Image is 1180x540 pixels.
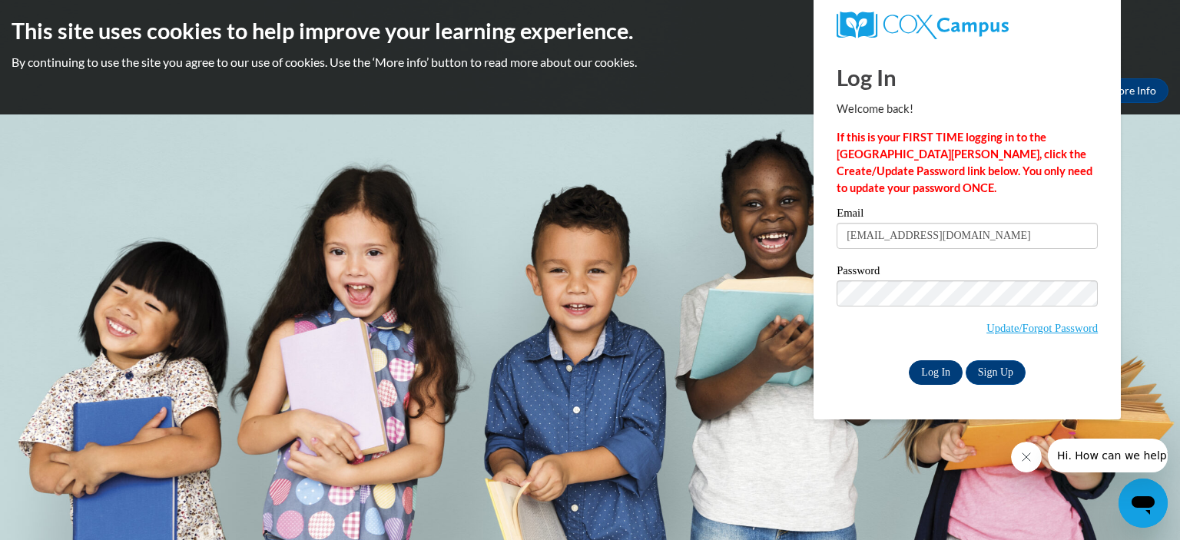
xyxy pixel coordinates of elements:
[986,322,1098,334] a: Update/Forgot Password
[1096,78,1168,103] a: More Info
[12,15,1168,46] h2: This site uses cookies to help improve your learning experience.
[1119,479,1168,528] iframe: Button to launch messaging window
[837,12,1098,39] a: COX Campus
[837,207,1098,223] label: Email
[1048,439,1168,472] iframe: Message from company
[9,11,124,23] span: Hi. How can we help?
[966,360,1026,385] a: Sign Up
[909,360,963,385] input: Log In
[12,54,1168,71] p: By continuing to use the site you agree to our use of cookies. Use the ‘More info’ button to read...
[837,61,1098,93] h1: Log In
[1011,442,1042,472] iframe: Close message
[837,265,1098,280] label: Password
[837,12,1009,39] img: COX Campus
[837,131,1092,194] strong: If this is your FIRST TIME logging in to the [GEOGRAPHIC_DATA][PERSON_NAME], click the Create/Upd...
[837,101,1098,118] p: Welcome back!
